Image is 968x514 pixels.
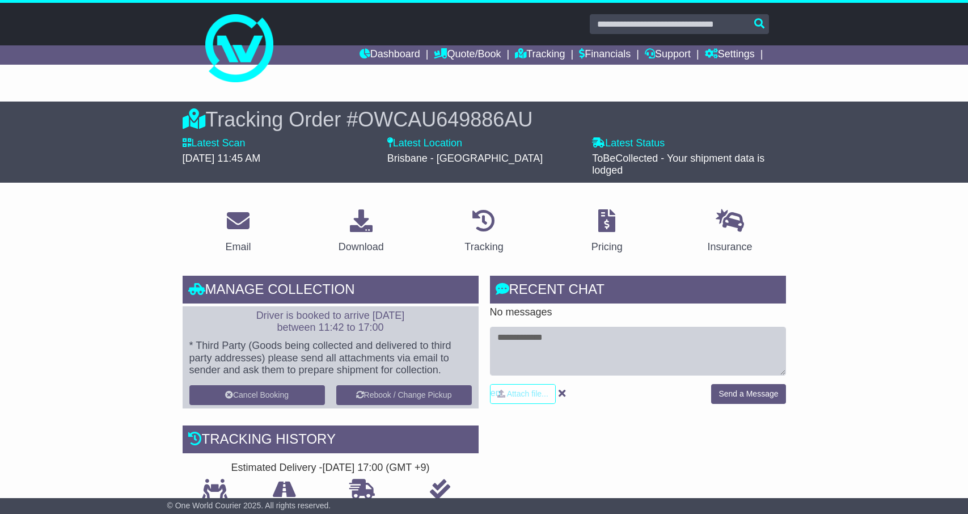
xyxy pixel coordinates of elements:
[183,107,786,132] div: Tracking Order #
[592,153,764,176] span: ToBeCollected - Your shipment data is lodged
[183,462,479,474] div: Estimated Delivery -
[189,385,325,405] button: Cancel Booking
[323,462,430,474] div: [DATE] 17:00 (GMT +9)
[336,385,472,405] button: Rebook / Change Pickup
[434,45,501,65] a: Quote/Book
[183,276,479,306] div: Manage collection
[591,239,623,255] div: Pricing
[218,205,258,259] a: Email
[584,205,630,259] a: Pricing
[579,45,631,65] a: Financials
[387,137,462,150] label: Latest Location
[490,306,786,319] p: No messages
[592,137,665,150] label: Latest Status
[464,239,503,255] div: Tracking
[183,425,479,456] div: Tracking history
[645,45,691,65] a: Support
[708,239,753,255] div: Insurance
[457,205,510,259] a: Tracking
[189,340,472,377] p: * Third Party (Goods being collected and delivered to third party addresses) please send all atta...
[183,137,246,150] label: Latest Scan
[183,153,261,164] span: [DATE] 11:45 AM
[167,501,331,510] span: © One World Courier 2025. All rights reserved.
[387,153,543,164] span: Brisbane - [GEOGRAPHIC_DATA]
[705,45,755,65] a: Settings
[189,310,472,334] p: Driver is booked to arrive [DATE] between 11:42 to 17:00
[331,205,391,259] a: Download
[360,45,420,65] a: Dashboard
[711,384,785,404] button: Send a Message
[358,108,532,131] span: OWCAU649886AU
[225,239,251,255] div: Email
[490,276,786,306] div: RECENT CHAT
[339,239,384,255] div: Download
[700,205,760,259] a: Insurance
[515,45,565,65] a: Tracking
